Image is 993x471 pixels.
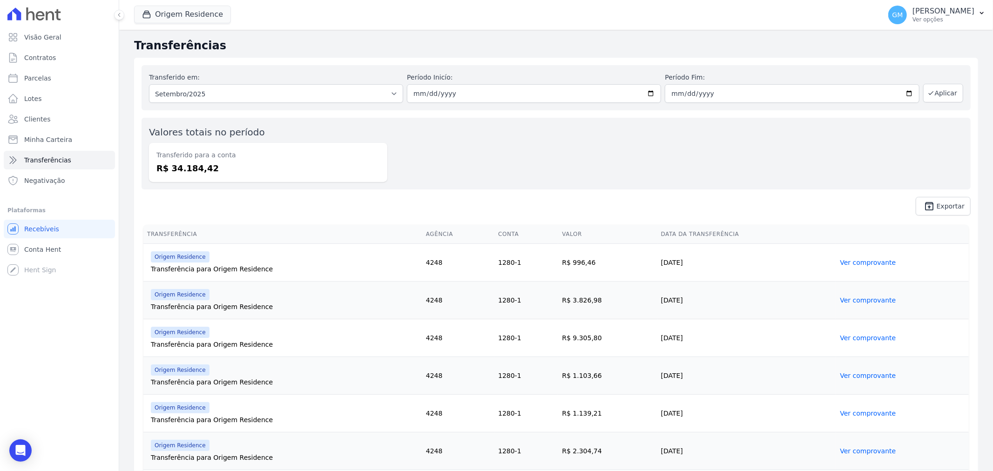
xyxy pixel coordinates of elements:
td: 4248 [422,357,494,395]
button: Origem Residence [134,6,231,23]
span: Transferências [24,155,71,165]
th: Transferência [143,225,422,244]
span: Recebíveis [24,224,59,234]
a: Recebíveis [4,220,115,238]
td: [DATE] [657,357,837,395]
td: 1280-1 [494,282,558,319]
td: 1280-1 [494,395,558,432]
td: R$ 9.305,80 [558,319,657,357]
span: Origem Residence [151,364,209,376]
td: [DATE] [657,319,837,357]
td: 1280-1 [494,244,558,282]
a: Clientes [4,110,115,128]
a: Parcelas [4,69,115,87]
td: [DATE] [657,432,837,470]
a: Negativação [4,171,115,190]
p: [PERSON_NAME] [912,7,974,16]
td: [DATE] [657,244,837,282]
span: Negativação [24,176,65,185]
a: Transferências [4,151,115,169]
td: R$ 3.826,98 [558,282,657,319]
th: Data da Transferência [657,225,837,244]
span: Lotes [24,94,42,103]
td: R$ 1.103,66 [558,357,657,395]
a: Ver comprovante [840,259,896,266]
div: Transferência para Origem Residence [151,453,419,462]
th: Agência [422,225,494,244]
td: [DATE] [657,395,837,432]
td: R$ 2.304,74 [558,432,657,470]
h2: Transferências [134,37,978,54]
td: 4248 [422,432,494,470]
a: Conta Hent [4,240,115,259]
span: Origem Residence [151,289,209,300]
i: unarchive [924,201,935,212]
td: [DATE] [657,282,837,319]
a: Minha Carteira [4,130,115,149]
td: 4248 [422,395,494,432]
a: Visão Geral [4,28,115,47]
th: Valor [558,225,657,244]
button: GM [PERSON_NAME] Ver opções [881,2,993,28]
span: Parcelas [24,74,51,83]
div: Plataformas [7,205,111,216]
a: Ver comprovante [840,296,896,304]
td: 4248 [422,244,494,282]
div: Transferência para Origem Residence [151,377,419,387]
a: Ver comprovante [840,447,896,455]
div: Open Intercom Messenger [9,439,32,462]
label: Período Fim: [665,73,919,82]
td: 4248 [422,319,494,357]
td: 1280-1 [494,357,558,395]
span: Origem Residence [151,327,209,338]
a: Ver comprovante [840,372,896,379]
dt: Transferido para a conta [156,150,380,160]
a: Ver comprovante [840,410,896,417]
span: Origem Residence [151,440,209,451]
a: Contratos [4,48,115,67]
span: Origem Residence [151,402,209,413]
label: Transferido em: [149,74,200,81]
label: Período Inicío: [407,73,661,82]
span: Conta Hent [24,245,61,254]
div: Transferência para Origem Residence [151,302,419,311]
th: Conta [494,225,558,244]
p: Ver opções [912,16,974,23]
span: GM [892,12,903,18]
a: Lotes [4,89,115,108]
div: Transferência para Origem Residence [151,264,419,274]
dd: R$ 34.184,42 [156,162,380,175]
td: R$ 996,46 [558,244,657,282]
span: Minha Carteira [24,135,72,144]
td: 4248 [422,282,494,319]
span: Visão Geral [24,33,61,42]
span: Clientes [24,114,50,124]
span: Exportar [937,203,965,209]
td: 1280-1 [494,432,558,470]
span: Origem Residence [151,251,209,262]
td: 1280-1 [494,319,558,357]
a: unarchive Exportar [916,197,971,215]
span: Contratos [24,53,56,62]
div: Transferência para Origem Residence [151,415,419,424]
a: Ver comprovante [840,334,896,342]
div: Transferência para Origem Residence [151,340,419,349]
button: Aplicar [923,84,963,102]
label: Valores totais no período [149,127,265,138]
td: R$ 1.139,21 [558,395,657,432]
